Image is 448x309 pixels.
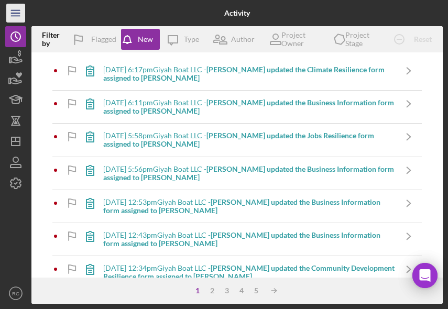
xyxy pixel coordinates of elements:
div: 3 [220,286,234,295]
b: [PERSON_NAME] updated the Community Development Resilience form assigned to [PERSON_NAME] [103,263,395,281]
div: Project Owner [281,31,318,48]
b: [PERSON_NAME] updated the Business Information form assigned to [PERSON_NAME] [103,98,394,115]
button: Reset Filters [386,29,446,50]
div: 2 [205,286,220,295]
a: [DATE] 5:58pmGiyah Boat LLC -[PERSON_NAME] updated the Jobs Resilience form assigned to [PERSON_N... [77,124,422,156]
div: Reset Filters [410,29,436,50]
a: [DATE] 12:43pmGiyah Boat LLC -[PERSON_NAME] updated the Business Information form assigned to [PE... [77,223,422,256]
a: [DATE] 6:17pmGiyah Boat LLC -[PERSON_NAME] updated the Climate Resilience form assigned to [PERSO... [77,58,422,90]
div: [DATE] 12:43pm Giyah Boat LLC - [103,231,396,248]
div: [DATE] 5:58pm Giyah Boat LLC - [103,131,396,148]
b: [PERSON_NAME] updated the Business Information form assigned to [PERSON_NAME] [103,230,380,248]
a: [DATE] 6:11pmGiyah Boat LLC -[PERSON_NAME] updated the Business Information form assigned to [PER... [77,91,422,123]
div: Open Intercom Messenger [412,263,438,288]
div: [DATE] 5:56pm Giyah Boat LLC - [103,165,396,182]
div: [DATE] 6:11pm Giyah Boat LLC - [103,98,396,115]
div: Type [184,35,199,43]
button: Flagged [71,29,121,50]
b: [PERSON_NAME] updated the Climate Resilience form assigned to [PERSON_NAME] [103,65,385,82]
b: [PERSON_NAME] updated the Business Information form assigned to [PERSON_NAME] [103,197,380,215]
div: 5 [249,286,264,295]
div: 4 [234,286,249,295]
button: New [121,29,159,50]
a: [DATE] 5:56pmGiyah Boat LLC -[PERSON_NAME] updated the Business Information form assigned to [PER... [77,157,422,190]
button: RC [5,283,26,304]
a: [DATE] 12:34pmGiyah Boat LLC -[PERSON_NAME] updated the Community Development Resilience form ass... [77,256,422,289]
a: [DATE] 12:53pmGiyah Boat LLC -[PERSON_NAME] updated the Business Information form assigned to [PE... [77,190,422,223]
text: RC [12,291,19,296]
div: [DATE] 12:53pm Giyah Boat LLC - [103,198,396,215]
div: [DATE] 12:34pm Giyah Boat LLC - [103,264,396,281]
div: Flagged [91,29,116,50]
b: [PERSON_NAME] updated the Jobs Resilience form assigned to [PERSON_NAME] [103,131,374,148]
b: Activity [224,9,250,17]
div: [DATE] 6:17pm Giyah Boat LLC - [103,65,396,82]
b: [PERSON_NAME] updated the Business Information form assigned to [PERSON_NAME] [103,164,394,182]
div: Filter by [42,31,71,48]
div: 1 [190,286,205,295]
div: New [138,29,153,50]
div: Author [231,35,255,43]
div: Project Stage [345,31,378,48]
